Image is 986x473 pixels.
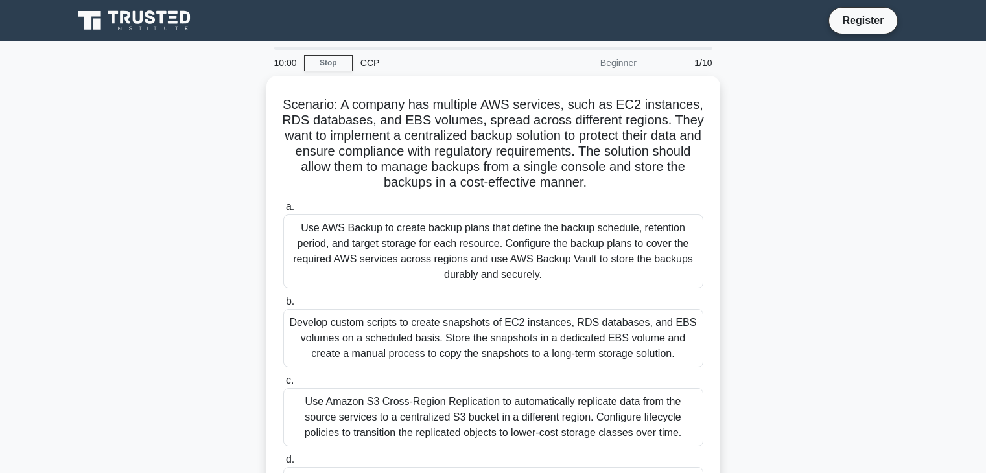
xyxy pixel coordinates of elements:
[286,295,294,306] span: b.
[286,454,294,465] span: d.
[353,50,531,76] div: CCP
[283,214,703,288] div: Use AWS Backup to create backup plans that define the backup schedule, retention period, and targ...
[283,388,703,446] div: Use Amazon S3 Cross-Region Replication to automatically replicate data from the source services t...
[282,97,705,191] h5: Scenario: A company has multiple AWS services, such as EC2 instances, RDS databases, and EBS volu...
[286,201,294,212] span: a.
[304,55,353,71] a: Stop
[266,50,304,76] div: 10:00
[834,12,891,29] a: Register
[644,50,720,76] div: 1/10
[283,309,703,367] div: Develop custom scripts to create snapshots of EC2 instances, RDS databases, and EBS volumes on a ...
[531,50,644,76] div: Beginner
[286,375,294,386] span: c.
